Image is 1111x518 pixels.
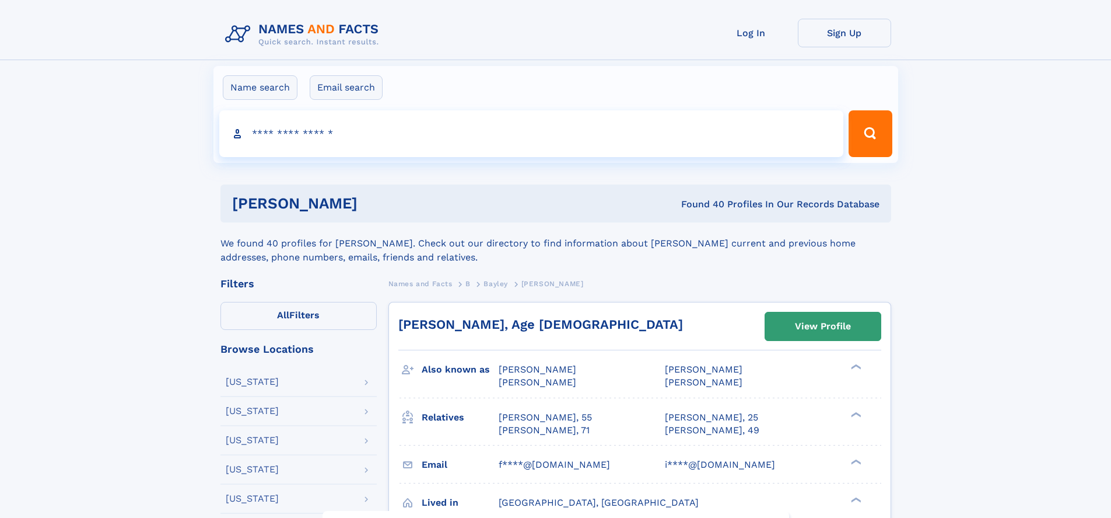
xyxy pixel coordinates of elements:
[795,313,851,340] div: View Profile
[521,280,584,288] span: [PERSON_NAME]
[220,344,377,354] div: Browse Locations
[220,279,377,289] div: Filters
[422,408,499,427] h3: Relatives
[277,310,289,321] span: All
[398,317,683,332] a: [PERSON_NAME], Age [DEMOGRAPHIC_DATA]
[465,276,471,291] a: B
[465,280,471,288] span: B
[499,497,699,508] span: [GEOGRAPHIC_DATA], [GEOGRAPHIC_DATA]
[223,75,297,100] label: Name search
[220,19,388,50] img: Logo Names and Facts
[310,75,383,100] label: Email search
[219,110,844,157] input: search input
[232,196,520,211] h1: [PERSON_NAME]
[848,411,862,418] div: ❯
[388,276,453,291] a: Names and Facts
[665,377,742,388] span: [PERSON_NAME]
[226,465,279,474] div: [US_STATE]
[483,280,508,288] span: Bayley
[226,406,279,416] div: [US_STATE]
[483,276,508,291] a: Bayley
[665,411,758,424] a: [PERSON_NAME], 25
[422,360,499,380] h3: Also known as
[798,19,891,47] a: Sign Up
[499,377,576,388] span: [PERSON_NAME]
[226,377,279,387] div: [US_STATE]
[705,19,798,47] a: Log In
[499,364,576,375] span: [PERSON_NAME]
[226,494,279,503] div: [US_STATE]
[499,411,592,424] a: [PERSON_NAME], 55
[848,496,862,503] div: ❯
[226,436,279,445] div: [US_STATE]
[765,312,881,340] a: View Profile
[519,198,879,211] div: Found 40 Profiles In Our Records Database
[848,363,862,371] div: ❯
[422,455,499,475] h3: Email
[422,493,499,513] h3: Lived in
[848,458,862,465] div: ❯
[665,364,742,375] span: [PERSON_NAME]
[220,302,377,330] label: Filters
[220,223,891,265] div: We found 40 profiles for [PERSON_NAME]. Check out our directory to find information about [PERSON...
[499,424,590,437] a: [PERSON_NAME], 71
[849,110,892,157] button: Search Button
[665,424,759,437] a: [PERSON_NAME], 49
